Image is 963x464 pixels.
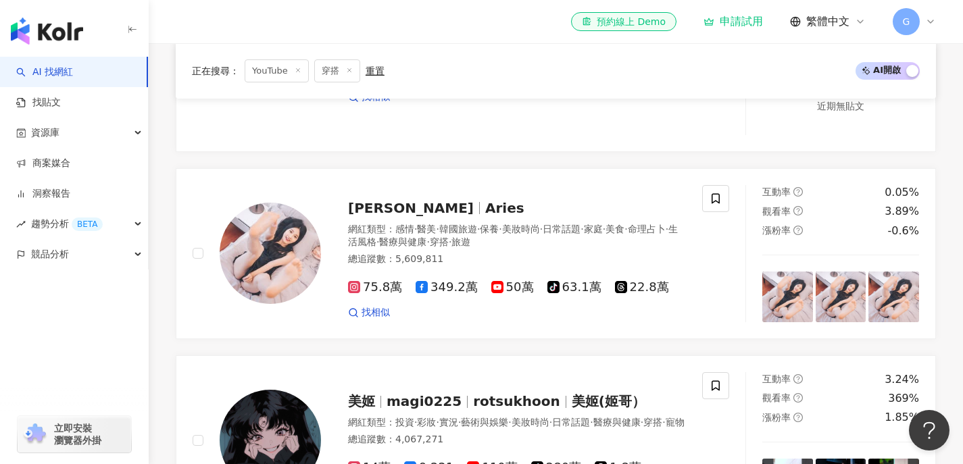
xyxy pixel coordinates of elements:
[793,374,803,384] span: question-circle
[348,280,402,294] span: 75.8萬
[762,412,791,423] span: 漲粉率
[366,66,385,76] div: 重置
[485,200,524,216] span: Aries
[603,224,606,234] span: ·
[426,236,429,247] span: ·
[395,224,414,234] span: 感情
[436,224,439,234] span: ·
[379,236,426,247] span: 醫療與健康
[540,224,543,234] span: ·
[581,224,583,234] span: ·
[16,66,73,79] a: searchAI 找網紅
[762,373,791,384] span: 互動率
[72,217,103,231] div: BETA
[590,417,593,428] span: ·
[11,18,83,45] img: logo
[18,416,131,453] a: chrome extension立即安裝 瀏覽器外掛
[192,66,239,76] span: 正在搜尋 ：
[762,272,813,322] img: post-image
[502,224,540,234] span: 美妝時尚
[451,236,470,247] span: 旅遊
[414,417,417,428] span: ·
[348,433,686,446] div: 總追蹤數 ： 4,067,271
[16,187,70,201] a: 洞察報告
[552,417,590,428] span: 日常話題
[31,239,69,269] span: 競品分析
[512,417,549,428] span: 美妝時尚
[806,14,849,29] span: 繁體中文
[16,96,61,109] a: 找貼文
[641,417,643,428] span: ·
[348,253,686,266] div: 總追蹤數 ： 5,609,811
[348,306,390,319] a: 找相似
[885,185,919,200] div: 0.05%
[762,186,791,197] span: 互動率
[593,417,641,428] span: 醫療與健康
[885,204,919,219] div: 3.89%
[430,236,449,247] span: 穿搭
[362,306,390,319] span: 找相似
[499,224,501,234] span: ·
[606,224,624,234] span: 美食
[571,12,676,31] a: 預約線上 Demo
[547,280,601,294] span: 63.1萬
[666,417,685,428] span: 寵物
[16,220,26,229] span: rise
[417,224,436,234] span: 醫美
[615,280,669,294] span: 22.8萬
[885,372,919,387] div: 3.24%
[417,417,436,428] span: 彩妝
[885,410,919,425] div: 1.85%
[793,206,803,215] span: question-circle
[31,118,59,148] span: 資源庫
[888,391,919,406] div: 369%
[793,393,803,403] span: question-circle
[414,224,417,234] span: ·
[480,224,499,234] span: 保養
[387,393,462,409] span: magi0225
[582,15,666,28] div: 預約線上 Demo
[416,280,478,294] span: 349.2萬
[793,187,803,197] span: question-circle
[348,200,474,216] span: [PERSON_NAME]
[643,417,662,428] span: 穿搭
[508,417,511,428] span: ·
[762,206,791,217] span: 觀看率
[31,209,103,239] span: 趨勢分析
[793,226,803,235] span: question-circle
[348,393,375,409] span: 美姬
[543,224,581,234] span: 日常話題
[762,225,791,236] span: 漲粉率
[584,224,603,234] span: 家庭
[888,224,919,238] div: -0.6%
[816,272,866,322] img: post-image
[628,224,666,234] span: 命理占卜
[449,236,451,247] span: ·
[348,223,686,249] div: 網紅類型 ：
[666,224,668,234] span: ·
[439,417,458,428] span: 實況
[473,393,560,409] span: rotsukhoon
[54,422,101,446] span: 立即安裝 瀏覽器外掛
[176,168,936,339] a: KOL Avatar[PERSON_NAME]Aries網紅類型：感情·醫美·韓國旅遊·保養·美妝時尚·日常話題·家庭·美食·命理占卜·生活風格·醫療與健康·穿搭·旅遊總追蹤數：5,609,81...
[16,157,70,170] a: 商案媒合
[868,272,919,322] img: post-image
[220,203,321,304] img: KOL Avatar
[703,15,763,28] a: 申請試用
[793,413,803,422] span: question-circle
[549,417,552,428] span: ·
[477,224,480,234] span: ·
[662,417,665,428] span: ·
[624,224,627,234] span: ·
[817,99,864,113] div: 近期無貼文
[903,14,910,29] span: G
[458,417,461,428] span: ·
[436,417,439,428] span: ·
[762,392,791,403] span: 觀看率
[461,417,508,428] span: 藝術與娛樂
[348,416,686,430] div: 網紅類型 ：
[376,236,379,247] span: ·
[245,59,309,82] span: YouTube
[314,59,360,82] span: 穿搭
